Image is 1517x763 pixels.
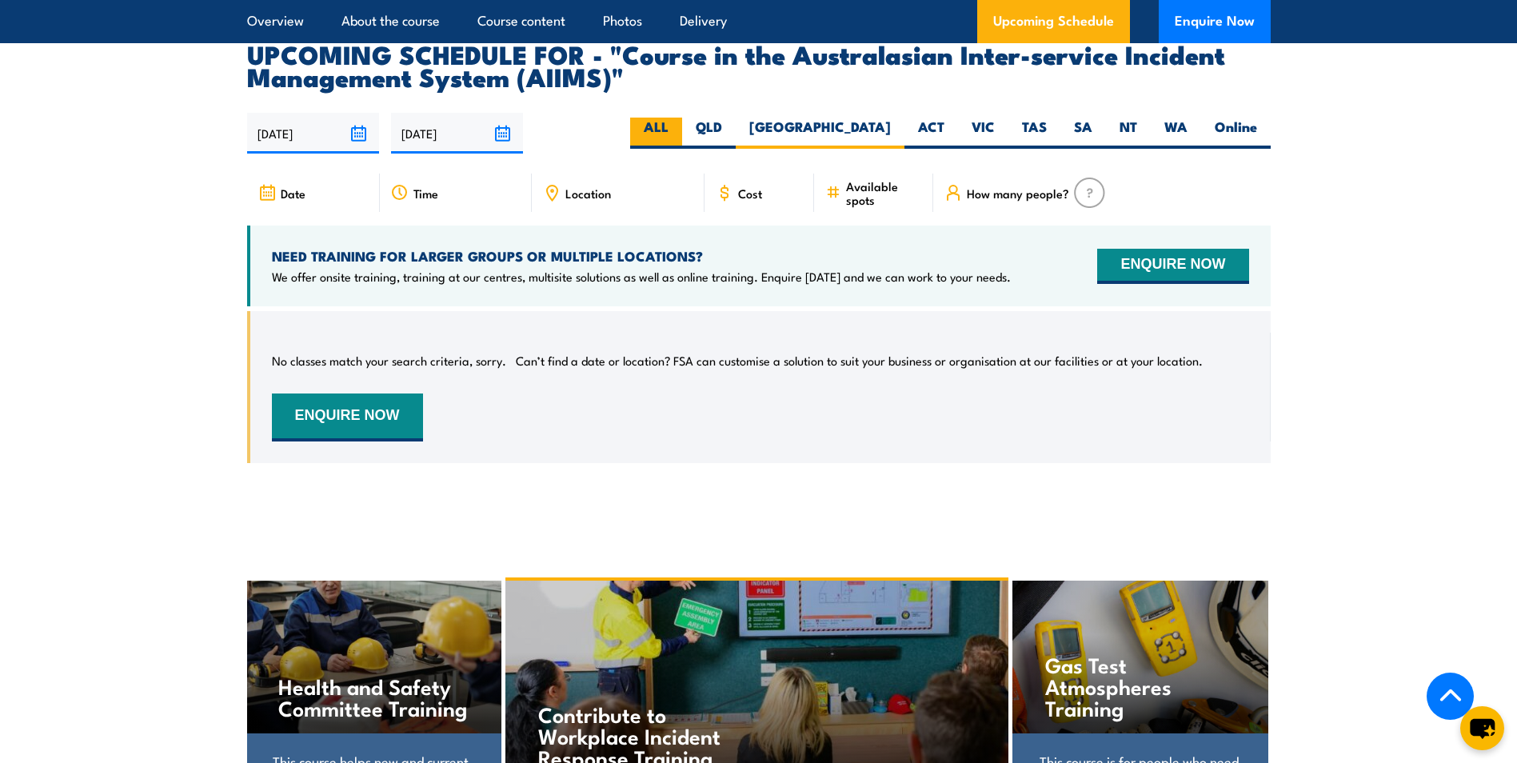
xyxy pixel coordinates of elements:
span: Location [565,186,611,200]
h4: Gas Test Atmospheres Training [1045,653,1235,718]
button: ENQUIRE NOW [272,393,423,441]
button: ENQUIRE NOW [1097,249,1248,284]
label: NT [1106,118,1151,149]
label: VIC [958,118,1008,149]
label: Online [1201,118,1271,149]
span: Time [413,186,438,200]
label: SA [1060,118,1106,149]
input: To date [391,113,523,154]
button: chat-button [1460,706,1504,750]
h4: Health and Safety Committee Training [278,675,468,718]
p: Can’t find a date or location? FSA can customise a solution to suit your business or organisation... [516,353,1203,369]
label: TAS [1008,118,1060,149]
p: No classes match your search criteria, sorry. [272,353,506,369]
h2: UPCOMING SCHEDULE FOR - "Course in the Australasian Inter-service Incident Management System (AII... [247,42,1271,87]
label: [GEOGRAPHIC_DATA] [736,118,904,149]
span: Available spots [846,179,922,206]
input: From date [247,113,379,154]
label: ALL [630,118,682,149]
label: ACT [904,118,958,149]
span: Cost [738,186,762,200]
span: Date [281,186,305,200]
label: WA [1151,118,1201,149]
label: QLD [682,118,736,149]
h4: NEED TRAINING FOR LARGER GROUPS OR MULTIPLE LOCATIONS? [272,247,1011,265]
p: We offer onsite training, training at our centres, multisite solutions as well as online training... [272,269,1011,285]
span: How many people? [967,186,1069,200]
